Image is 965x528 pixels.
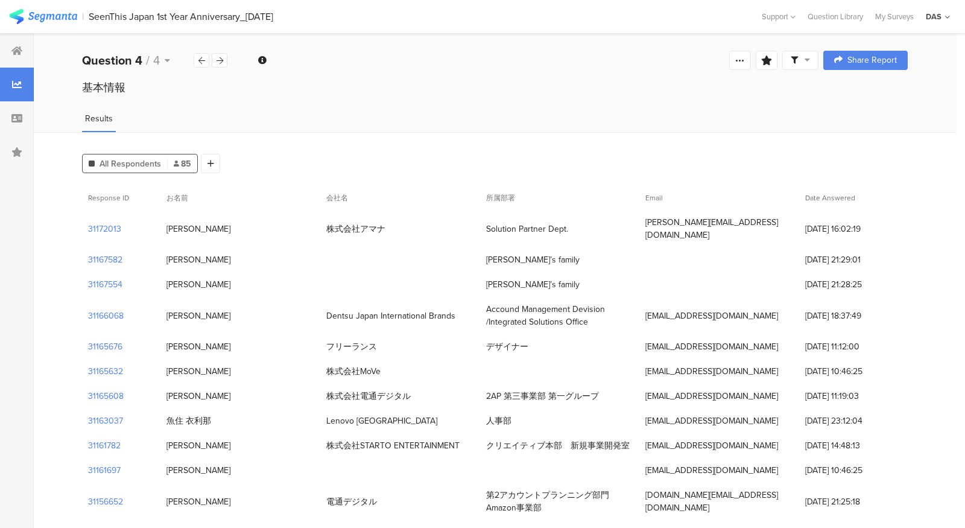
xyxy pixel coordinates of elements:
div: [PERSON_NAME]’s family [486,278,580,291]
section: 31165608 [88,390,124,402]
span: [DATE] 23:12:04 [805,415,902,427]
span: 4 [153,51,160,69]
div: 株式会社MoVe [326,365,381,378]
span: [DATE] 11:19:03 [805,390,902,402]
div: [PERSON_NAME][EMAIL_ADDRESS][DOMAIN_NAME] [645,216,793,241]
span: 所属部署 [486,192,515,203]
div: [EMAIL_ADDRESS][DOMAIN_NAME] [645,464,778,477]
div: Lenovo [GEOGRAPHIC_DATA] [326,415,437,427]
section: 31161782 [88,439,121,452]
span: / [146,51,150,69]
img: segmanta logo [9,9,77,24]
div: [PERSON_NAME] [166,310,230,322]
div: DAS [926,11,941,22]
div: [EMAIL_ADDRESS][DOMAIN_NAME] [645,390,778,402]
div: SeenThis Japan 1st Year Anniversary_[DATE] [89,11,273,22]
section: 31156652 [88,495,123,508]
div: [PERSON_NAME] [166,340,230,353]
span: Share Report [847,56,897,65]
section: 31172013 [88,223,121,235]
span: [DATE] 10:46:25 [805,365,902,378]
div: 人事部 [486,415,511,427]
span: Date Answered [805,192,855,203]
section: 31165676 [88,340,122,353]
div: [EMAIL_ADDRESS][DOMAIN_NAME] [645,415,778,427]
div: 基本情報 [82,80,908,95]
div: [PERSON_NAME]’s family [486,253,580,266]
div: Solution Partner Dept. [486,223,568,235]
span: All Respondents [100,157,161,170]
div: 株式会社STARTO ENTERTAINMENT [326,439,460,452]
div: [PERSON_NAME] [166,278,230,291]
div: 魚住 衣利那 [166,415,211,427]
div: | [82,10,84,24]
div: [PERSON_NAME] [166,439,230,452]
div: [PERSON_NAME] [166,495,230,508]
div: 電通デジタル [326,495,377,508]
div: [EMAIL_ADDRESS][DOMAIN_NAME] [645,340,778,353]
span: [DATE] 10:46:25 [805,464,902,477]
div: [EMAIL_ADDRESS][DOMAIN_NAME] [645,439,778,452]
span: [DATE] 21:29:01 [805,253,902,266]
span: [DATE] 11:12:00 [805,340,902,353]
div: [PERSON_NAME] [166,253,230,266]
a: My Surveys [869,11,920,22]
section: 31165632 [88,365,123,378]
section: 31167582 [88,253,122,266]
div: [DOMAIN_NAME][EMAIL_ADDRESS][DOMAIN_NAME] [645,489,793,514]
span: [DATE] 21:25:18 [805,495,902,508]
div: クリエイティブ本部 新規事業開発室 [486,439,630,452]
div: [PERSON_NAME] [166,223,230,235]
section: 31166068 [88,310,124,322]
span: 85 [174,157,191,170]
span: [DATE] 14:48:13 [805,439,902,452]
span: Results [85,112,113,125]
div: [PERSON_NAME] [166,390,230,402]
span: [DATE] 16:02:19 [805,223,902,235]
div: フリーランス [326,340,377,353]
div: Dentsu Japan International Brands [326,310,455,322]
div: [PERSON_NAME] [166,464,230,477]
div: [EMAIL_ADDRESS][DOMAIN_NAME] [645,310,778,322]
section: 31167554 [88,278,122,291]
div: [EMAIL_ADDRESS][DOMAIN_NAME] [645,365,778,378]
span: Response ID [88,192,129,203]
div: 株式会社電通デジタル [326,390,411,402]
div: Support [762,7,796,26]
section: 31163037 [88,415,123,427]
span: 会社名 [326,192,348,203]
b: Question 4 [82,51,142,69]
section: 31161697 [88,464,121,477]
span: お名前 [166,192,188,203]
span: [DATE] 21:28:25 [805,278,902,291]
div: Accound Management Devision /Integrated Solutions Office [486,303,634,328]
span: Email [645,192,663,203]
div: [PERSON_NAME] [166,365,230,378]
div: 第2アカウントプランニング部門 Amazon事業部 [486,489,634,514]
span: [DATE] 18:37:49 [805,310,902,322]
div: 株式会社アマナ [326,223,385,235]
div: デザイナー [486,340,528,353]
div: 2AP 第三事業部 第一グループ [486,390,599,402]
a: Question Library [802,11,869,22]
